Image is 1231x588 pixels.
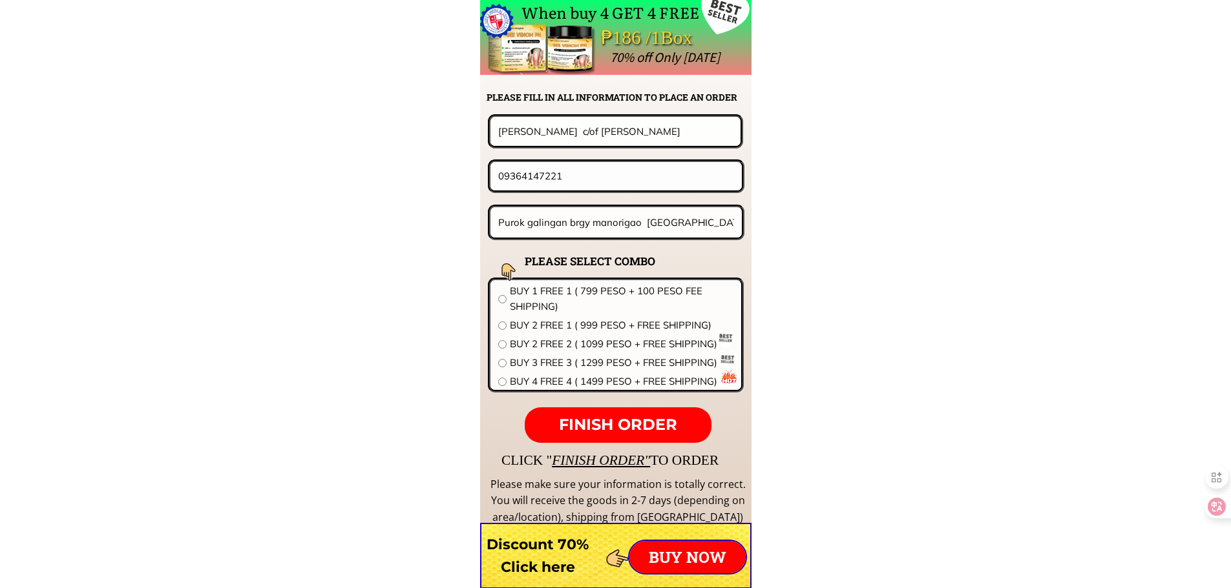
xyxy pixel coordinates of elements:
[510,336,733,352] span: BUY 2 FREE 2 ( 1099 PESO + FREE SHIPPING)
[501,449,1096,471] div: CLICK " TO ORDER
[629,541,746,573] p: BUY NOW
[559,415,677,434] span: FINISH ORDER
[510,355,733,370] span: BUY 3 FREE 3 ( 1299 PESO + FREE SHIPPING)
[510,374,733,389] span: BUY 4 FREE 4 ( 1499 PESO + FREE SHIPPING)
[601,23,729,53] div: ₱186 /1Box
[495,162,737,190] input: Phone number
[480,533,596,578] h3: Discount 70% Click here
[525,252,688,270] h2: PLEASE SELECT COMBO
[489,476,747,526] div: Please make sure your information is totally correct. You will receive the goods in 2-7 days (dep...
[552,452,650,468] span: FINISH ORDER"
[610,46,1009,68] div: 70% off Only [DATE]
[510,283,733,314] span: BUY 1 FREE 1 ( 799 PESO + 100 PESO FEE SHIPPING)
[495,117,736,145] input: Your name
[487,90,750,105] h2: PLEASE FILL IN ALL INFORMATION TO PLACE AN ORDER
[495,207,738,238] input: Address
[510,318,733,333] span: BUY 2 FREE 1 ( 999 PESO + FREE SHIPPING)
